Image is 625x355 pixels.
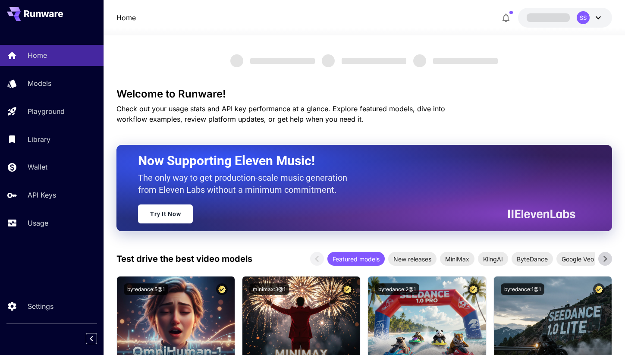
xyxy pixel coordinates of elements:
p: Models [28,78,51,88]
button: Certified Model – Vetted for best performance and includes a commercial license. [468,283,479,295]
a: Try It Now [138,204,193,223]
button: Certified Model – Vetted for best performance and includes a commercial license. [342,283,353,295]
button: Certified Model – Vetted for best performance and includes a commercial license. [593,283,605,295]
p: Settings [28,301,53,311]
div: SS [577,11,590,24]
h3: Welcome to Runware! [116,88,612,100]
span: Featured models [327,254,385,264]
p: Wallet [28,162,47,172]
p: API Keys [28,190,56,200]
div: KlingAI [478,252,508,266]
h2: Now Supporting Eleven Music! [138,153,569,169]
p: Usage [28,218,48,228]
p: Playground [28,106,65,116]
span: Google Veo [556,254,599,264]
nav: breadcrumb [116,13,136,23]
p: Library [28,134,50,145]
div: MiniMax [440,252,474,266]
span: New releases [388,254,437,264]
div: Google Veo [556,252,599,266]
div: Collapse sidebar [92,331,104,346]
p: Home [28,50,47,60]
span: KlingAI [478,254,508,264]
span: MiniMax [440,254,474,264]
button: bytedance:1@1 [501,283,544,295]
a: Home [116,13,136,23]
div: Featured models [327,252,385,266]
button: minimax:3@1 [249,283,289,295]
p: Test drive the best video models [116,252,252,265]
button: SS [518,8,612,28]
div: ByteDance [512,252,553,266]
p: The only way to get production-scale music generation from Eleven Labs without a minimum commitment. [138,172,354,196]
button: bytedance:5@1 [124,283,168,295]
button: Certified Model – Vetted for best performance and includes a commercial license. [216,283,228,295]
button: bytedance:2@1 [375,283,419,295]
div: New releases [388,252,437,266]
span: ByteDance [512,254,553,264]
span: Check out your usage stats and API key performance at a glance. Explore featured models, dive int... [116,104,445,123]
button: Collapse sidebar [86,333,97,344]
